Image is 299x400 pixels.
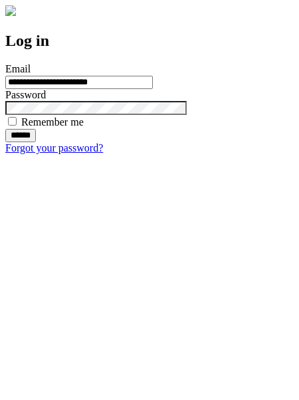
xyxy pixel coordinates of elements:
a: Forgot your password? [5,142,103,153]
label: Email [5,63,31,74]
label: Remember me [21,116,84,128]
h2: Log in [5,32,294,50]
img: logo-4e3dc11c47720685a147b03b5a06dd966a58ff35d612b21f08c02c0306f2b779.png [5,5,16,16]
label: Password [5,89,46,100]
